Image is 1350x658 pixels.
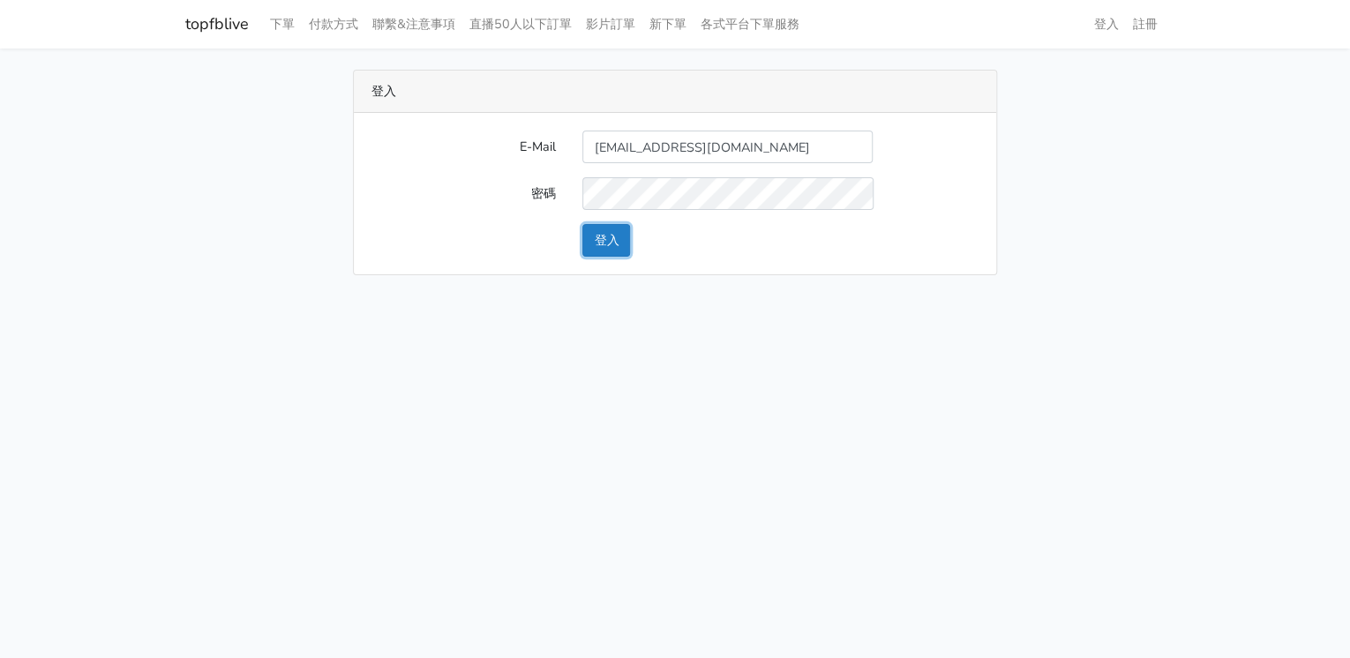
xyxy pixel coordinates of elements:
a: 直播50人以下訂單 [462,7,579,41]
a: 登入 [1087,7,1126,41]
a: 付款方式 [302,7,365,41]
label: 密碼 [358,177,569,210]
a: 影片訂單 [579,7,642,41]
a: 聯繫&注意事項 [365,7,462,41]
button: 登入 [582,224,630,257]
a: 新下單 [642,7,694,41]
div: 登入 [354,71,996,113]
a: 註冊 [1126,7,1165,41]
a: 下單 [263,7,302,41]
a: topfblive [185,7,249,41]
a: 各式平台下單服務 [694,7,806,41]
label: E-Mail [358,131,569,163]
